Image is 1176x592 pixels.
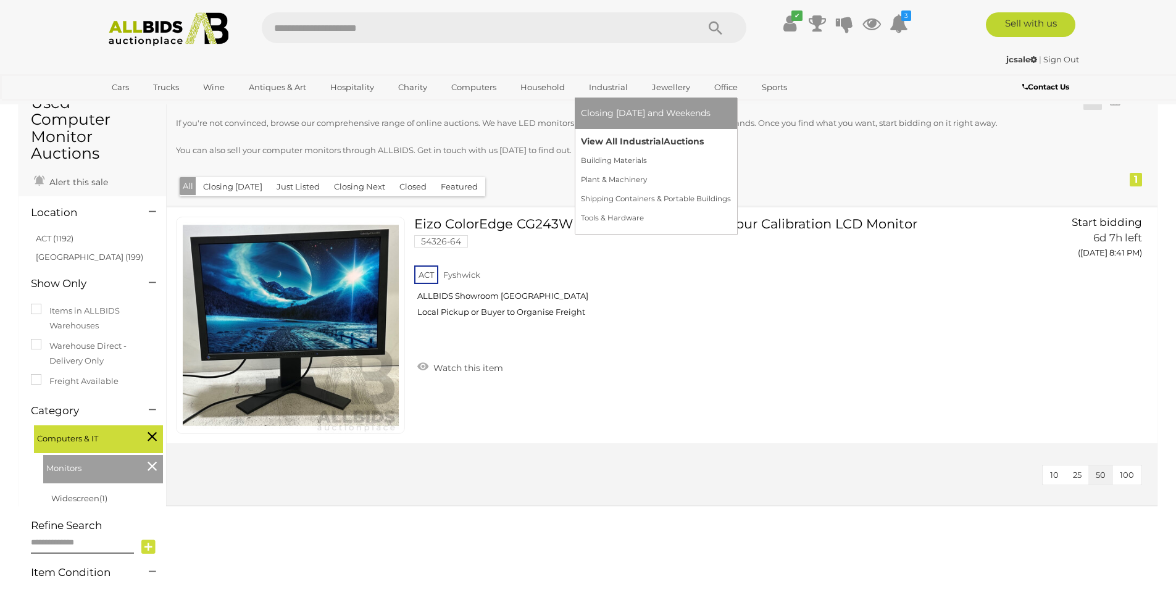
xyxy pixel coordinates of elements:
button: 10 [1043,465,1066,485]
h4: Location [31,207,130,219]
a: Alert this sale [31,172,111,190]
span: 50 [1096,470,1106,480]
img: 54326-64a.jpg [183,217,399,433]
a: [GEOGRAPHIC_DATA] (199) [36,252,143,262]
i: ✔ [791,10,803,21]
a: ACT (1192) [36,233,73,243]
a: [GEOGRAPHIC_DATA] [104,98,207,118]
span: Alert this sale [46,177,108,188]
a: Hospitality [322,77,382,98]
span: (1) [99,493,107,503]
b: Contact Us [1022,82,1069,91]
a: Cars [104,77,137,98]
a: Sell with us [986,12,1075,37]
span: Monitors [46,458,139,475]
a: Sign Out [1043,54,1079,64]
a: 3 [890,12,908,35]
span: Computers & IT [37,428,130,446]
a: Widescreen(1) [51,493,107,503]
label: Items in ALLBIDS Warehouses [31,304,154,333]
a: Charity [390,77,435,98]
a: Watch this item [414,357,506,376]
img: Allbids.com.au [102,12,236,46]
button: Search [685,12,746,43]
span: 10 [1050,470,1059,480]
button: Closing Next [327,177,393,196]
a: Industrial [581,77,636,98]
a: Antiques & Art [241,77,314,98]
a: Trucks [145,77,187,98]
button: Featured [433,177,485,196]
button: Closing [DATE] [196,177,270,196]
a: Sports [754,77,795,98]
a: Office [706,77,746,98]
a: Jewellery [644,77,698,98]
span: Start bidding [1072,216,1142,228]
a: Wine [195,77,233,98]
p: If you're not convinced, browse our comprehensive range of online auctions. We have LED monitors ... [176,116,1058,130]
label: Warehouse Direct - Delivery Only [31,339,154,368]
h4: Refine Search [31,520,163,532]
a: Household [512,77,573,98]
a: ✔ [781,12,799,35]
p: You can also sell your computer monitors through ALLBIDS. Get in touch with us [DATE] to find out. [176,143,1058,157]
span: 25 [1073,470,1082,480]
button: 100 [1112,465,1141,485]
div: 1 [1130,173,1142,186]
span: 100 [1120,470,1134,480]
button: 50 [1088,465,1113,485]
button: Just Listed [269,177,327,196]
a: jcsale [1006,54,1039,64]
label: Freight Available [31,374,119,388]
h4: Category [31,405,130,417]
span: | [1039,54,1041,64]
a: Computers [443,77,504,98]
span: Watch this item [430,362,503,373]
a: Eizo ColorEdge CG243W (1920 x 1200) 24-Inch Colour Calibration LCD Monitor 54326-64 ACT Fyshwick ... [423,217,983,327]
h4: Item Condition [31,567,130,578]
h1: Used Computer Monitor Auctions [31,94,154,162]
i: 3 [901,10,911,21]
strong: jcsale [1006,54,1037,64]
button: All [180,177,196,195]
button: Closed [392,177,434,196]
a: Start bidding 6d 7h left ([DATE] 8:41 PM) [1002,217,1145,265]
a: Contact Us [1022,80,1072,94]
h4: Show Only [31,278,130,290]
button: 25 [1065,465,1089,485]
